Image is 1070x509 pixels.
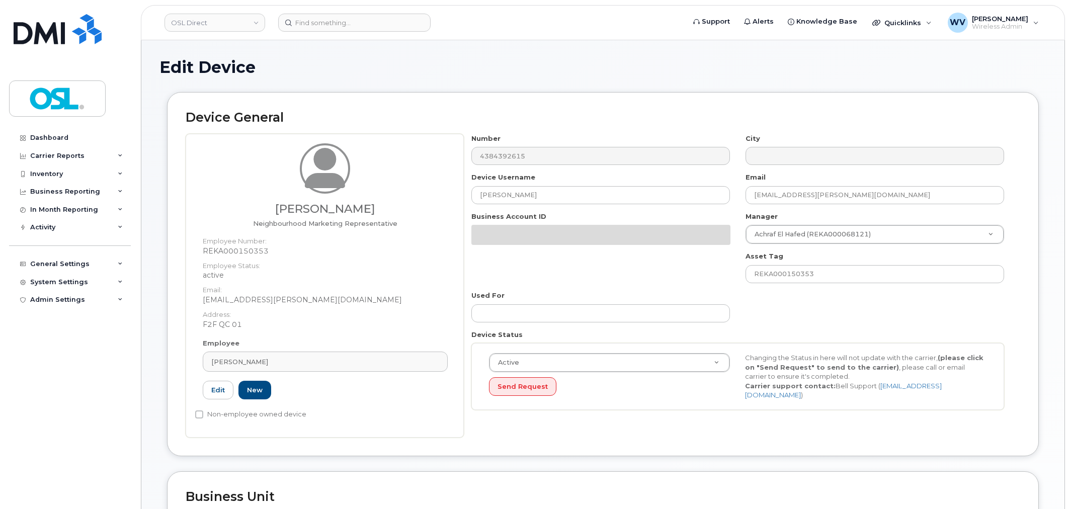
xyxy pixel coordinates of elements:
[749,230,871,239] span: Achraf El Hafed (REKA000068121)
[203,280,448,295] dt: Email:
[471,134,501,143] label: Number
[471,291,505,300] label: Used For
[195,410,203,418] input: Non-employee owned device
[489,377,556,396] button: Send Request
[746,251,783,261] label: Asset Tag
[471,173,535,182] label: Device Username
[203,256,448,271] dt: Employee Status:
[745,382,836,390] strong: Carrier support contact:
[471,212,546,221] label: Business Account ID
[159,58,1046,76] h1: Edit Device
[203,381,233,399] a: Edit
[746,173,766,182] label: Email
[203,246,448,256] dd: REKA000150353
[746,134,760,143] label: City
[745,354,983,371] strong: (please click on "Send Request" to send to the carrier)
[195,408,306,420] label: Non-employee owned device
[471,330,523,340] label: Device Status
[186,490,1020,504] h2: Business Unit
[238,381,271,399] a: New
[737,353,994,400] div: Changing the Status in here will not update with the carrier, , please call or email carrier to e...
[489,354,729,372] a: Active
[745,382,942,399] a: [EMAIL_ADDRESS][DOMAIN_NAME]
[203,305,448,319] dt: Address:
[203,231,448,246] dt: Employee Number:
[253,219,397,227] span: Job title
[203,338,239,348] label: Employee
[203,352,448,372] a: [PERSON_NAME]
[746,225,1004,243] a: Achraf El Hafed (REKA000068121)
[186,111,1020,125] h2: Device General
[203,270,448,280] dd: active
[203,203,448,215] h3: [PERSON_NAME]
[203,295,448,305] dd: [EMAIL_ADDRESS][PERSON_NAME][DOMAIN_NAME]
[492,358,519,367] span: Active
[746,212,778,221] label: Manager
[211,357,268,367] span: [PERSON_NAME]
[203,319,448,329] dd: F2F QC 01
